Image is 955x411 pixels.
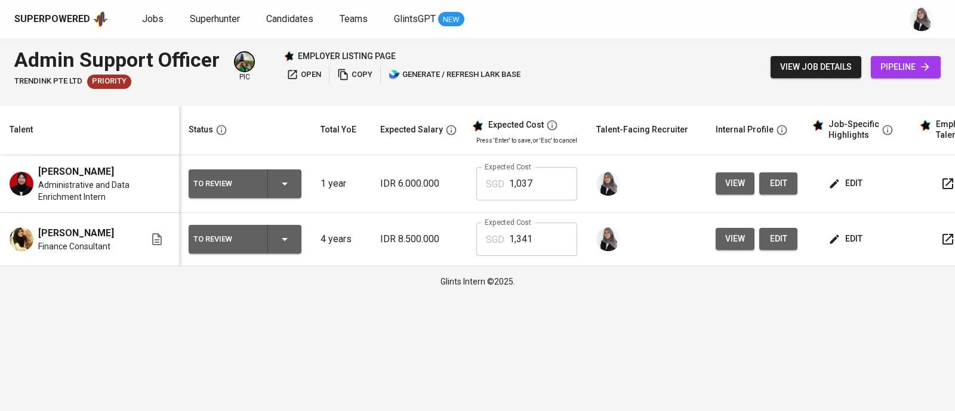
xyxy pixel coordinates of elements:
[438,14,464,26] span: NEW
[189,225,301,254] button: To Review
[826,172,867,194] button: edit
[10,122,33,137] div: Talent
[14,45,220,75] div: Admin Support Officer
[394,13,436,24] span: GlintsGPT
[190,13,240,24] span: Superhunter
[321,232,361,246] p: 4 years
[725,231,745,246] span: view
[38,165,114,179] span: [PERSON_NAME]
[812,119,824,131] img: glints_star.svg
[142,12,166,27] a: Jobs
[266,12,316,27] a: Candidates
[14,13,90,26] div: Superpowered
[596,227,620,251] img: sinta.windasari@glints.com
[380,177,457,191] p: IDR 6.000.000
[340,12,370,27] a: Teams
[472,120,483,132] img: glints_star.svg
[380,232,457,246] p: IDR 8.500.000
[284,51,294,61] img: Glints Star
[337,68,372,82] span: copy
[142,13,164,24] span: Jobs
[828,119,879,140] div: Job-Specific Highlights
[394,12,464,27] a: GlintsGPT NEW
[831,176,862,191] span: edit
[190,12,242,27] a: Superhunter
[486,177,504,191] p: SGD
[826,228,867,250] button: edit
[871,56,941,78] a: pipeline
[10,172,33,196] img: Dwi Oktaviyani Arifin
[340,13,368,24] span: Teams
[716,122,774,137] div: Internal Profile
[321,122,356,137] div: Total YoE
[880,60,931,75] span: pipeline
[831,231,862,246] span: edit
[919,119,931,131] img: glints_star.svg
[386,66,523,84] button: lark generate / refresh lark base
[725,176,745,191] span: view
[389,69,401,81] img: lark
[910,7,934,31] img: sinta.windasari@glints.com
[235,52,254,71] img: eva@glints.com
[780,60,852,75] span: view job details
[769,231,788,246] span: edit
[193,176,258,191] div: To Review
[286,68,321,82] span: open
[38,179,131,203] span: Administrative and Data Enrichment Intern
[10,227,33,251] img: Adella Indah Nurjanah
[87,75,131,89] div: New Job received from Demand Team
[87,76,131,87] span: Priority
[93,10,109,28] img: app logo
[596,122,688,137] div: Talent-Facing Recruiter
[716,228,754,250] button: view
[389,68,520,82] span: generate / refresh lark base
[380,122,443,137] div: Expected Salary
[189,169,301,198] button: To Review
[321,177,361,191] p: 1 year
[769,176,788,191] span: edit
[771,56,861,78] button: view job details
[759,228,797,250] button: edit
[14,10,109,28] a: Superpoweredapp logo
[486,233,504,247] p: SGD
[38,226,114,240] span: [PERSON_NAME]
[488,120,544,131] div: Expected Cost
[189,122,213,137] div: Status
[266,13,313,24] span: Candidates
[38,240,110,252] span: Finance Consultant
[193,231,258,247] div: To Review
[14,76,82,87] span: TRENDINK PTE LTD
[596,172,620,196] img: sinta.windasari@glints.com
[759,172,797,194] button: edit
[334,66,375,84] button: copy
[476,136,577,145] p: Press 'Enter' to save, or 'Esc' to cancel
[234,51,255,82] div: pic
[716,172,754,194] button: view
[298,50,396,62] p: employer listing page
[284,66,324,84] button: open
